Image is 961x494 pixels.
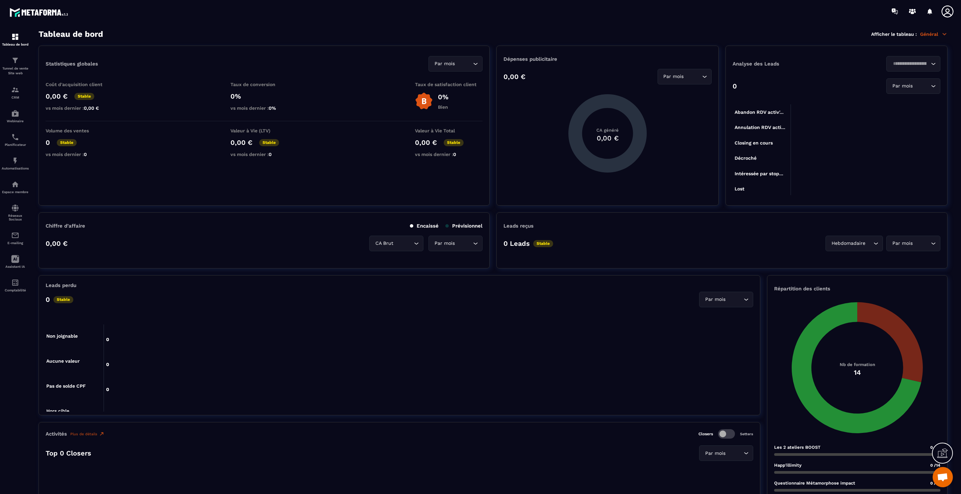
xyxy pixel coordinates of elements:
[2,166,29,170] p: Automatisations
[740,432,753,436] p: Setters
[456,240,471,247] input: Search for option
[46,61,98,67] p: Statistiques globales
[445,223,483,229] p: Prévisionnel
[735,140,773,146] tspan: Closing en cours
[11,86,19,94] img: formation
[735,109,784,115] tspan: Abandon RDV activ'...
[914,240,929,247] input: Search for option
[456,60,471,68] input: Search for option
[230,138,252,147] p: 0,00 €
[826,236,883,251] div: Search for option
[699,292,753,307] div: Search for option
[433,240,456,247] span: Par mois
[70,431,104,437] a: Plus de détails
[410,223,439,229] p: Encaissé
[9,6,70,19] img: logo
[735,186,744,191] tspan: Lost
[2,190,29,194] p: Espace membre
[46,152,113,157] p: vs mois dernier :
[57,139,77,146] p: Stable
[230,82,298,87] p: Taux de conversion
[933,467,953,487] div: Ouvrir le chat
[11,157,19,165] img: automations
[74,93,94,100] p: Stable
[84,152,87,157] span: 0
[46,128,113,133] p: Volume des ventes
[2,226,29,250] a: emailemailE-mailing
[871,31,917,37] p: Afficher le tableau :
[46,282,76,288] p: Leads perdu
[11,109,19,118] img: automations
[46,431,67,437] p: Activités
[428,236,483,251] div: Search for option
[11,279,19,287] img: accountant
[46,223,85,229] p: Chiffre d’affaire
[84,105,99,111] span: 0,00 €
[704,296,727,303] span: Par mois
[830,240,867,247] span: Hebdomadaire
[415,92,433,110] img: b-badge-o.b3b20ee6.svg
[11,204,19,212] img: social-network
[46,383,86,389] tspan: Pas de solde CPF
[230,105,298,111] p: vs mois dernier :
[395,240,412,247] input: Search for option
[930,445,940,450] span: 0 /14
[2,119,29,123] p: Webinaire
[53,296,73,303] p: Stable
[46,449,91,457] p: Top 0 Closers
[774,445,820,450] p: Les 2 ateliers BOOST
[886,78,940,94] div: Search for option
[914,82,929,90] input: Search for option
[46,239,68,248] p: 0,00 €
[453,152,456,157] span: 0
[2,288,29,292] p: Comptabilité
[2,175,29,199] a: automationsautomationsEspace membre
[2,128,29,152] a: schedulerschedulerPlanificateur
[733,61,837,67] p: Analyse des Leads
[415,128,483,133] p: Valeur à Vie Total
[39,29,103,39] h3: Tableau de bord
[2,51,29,81] a: formationformationTunnel de vente Site web
[891,240,914,247] span: Par mois
[46,408,69,414] tspan: Hors cible
[2,143,29,147] p: Planificateur
[46,295,50,304] p: 0
[503,56,711,62] p: Dépenses publicitaire
[2,250,29,274] a: Assistant IA
[374,240,395,247] span: CA Brut
[11,33,19,41] img: formation
[2,104,29,128] a: automationsautomationsWebinaire
[774,286,940,292] p: Répartition des clients
[774,480,855,486] p: Questionnaire Métamorphose impact
[2,81,29,104] a: formationformationCRM
[269,152,272,157] span: 0
[727,450,742,457] input: Search for option
[503,73,525,81] p: 0,00 €
[662,73,685,80] span: Par mois
[46,105,113,111] p: vs mois dernier :
[503,239,530,248] p: 0 Leads
[438,104,448,110] p: Bien
[438,93,448,101] p: 0%
[704,450,727,457] span: Par mois
[867,240,872,247] input: Search for option
[658,69,712,84] div: Search for option
[2,241,29,245] p: E-mailing
[685,73,700,80] input: Search for option
[11,56,19,64] img: formation
[920,31,947,37] p: Général
[2,274,29,297] a: accountantaccountantComptabilité
[2,43,29,46] p: Tableau de bord
[930,463,940,468] span: 0 /14
[46,138,50,147] p: 0
[415,152,483,157] p: vs mois dernier :
[415,82,483,87] p: Taux de satisfaction client
[46,358,80,364] tspan: Aucune valeur
[698,432,713,436] p: Closers
[2,265,29,268] p: Assistant IA
[46,333,78,339] tspan: Non joignable
[2,28,29,51] a: formationformationTableau de bord
[2,199,29,226] a: social-networksocial-networkRéseaux Sociaux
[533,240,553,247] p: Stable
[735,155,757,161] tspan: Décroché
